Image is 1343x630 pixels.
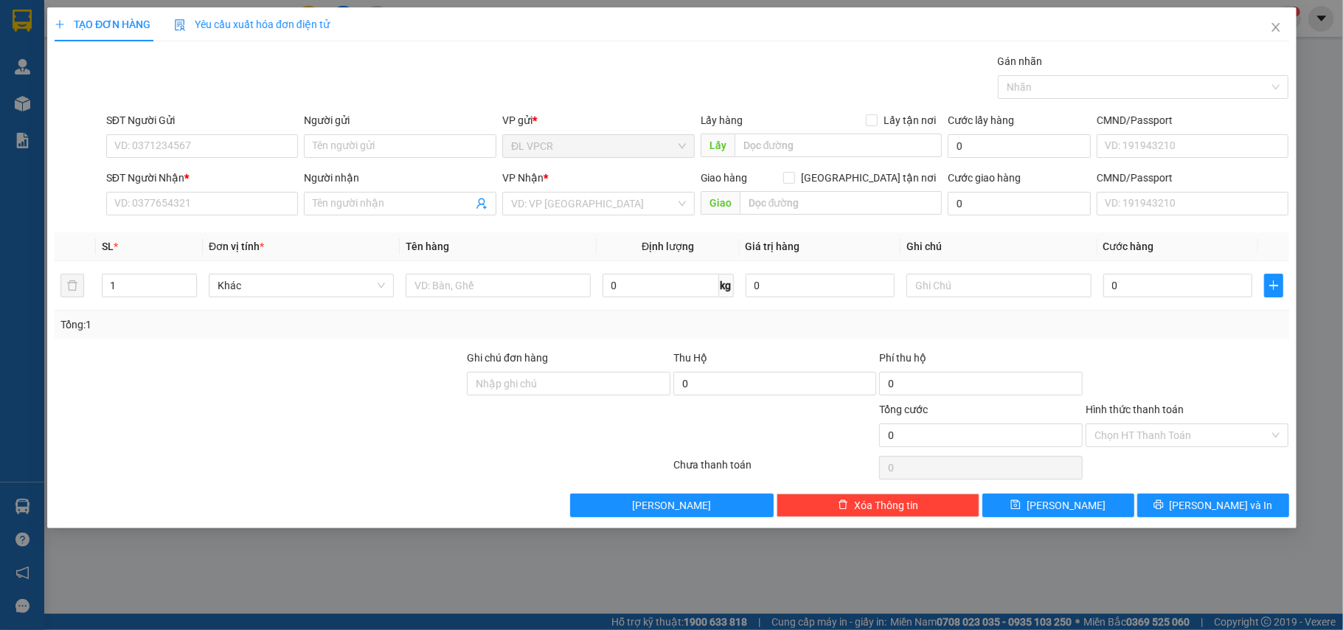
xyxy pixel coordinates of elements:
[124,70,203,89] li: (c) 2017
[745,240,799,252] span: Giá trị hàng
[700,172,747,184] span: Giao hàng
[948,114,1014,126] label: Cước lấy hàng
[718,274,733,297] span: kg
[124,56,203,68] b: [DOMAIN_NAME]
[739,191,942,215] input: Dọc đường
[776,494,979,517] button: deleteXóa Thông tin
[879,404,928,415] span: Tổng cước
[948,192,1090,215] input: Cước giao hàng
[795,170,942,186] span: [GEOGRAPHIC_DATA] tận nơi
[1169,497,1272,513] span: [PERSON_NAME] và In
[467,352,548,364] label: Ghi chú đơn hàng
[1269,21,1281,33] span: close
[1265,280,1283,291] span: plus
[18,95,77,190] b: Phúc An Express
[1086,404,1184,415] label: Hình thức thanh toán
[476,198,487,210] span: user-add
[106,170,299,186] div: SĐT Người Nhận
[60,274,84,297] button: delete
[1254,7,1296,49] button: Close
[700,134,734,157] span: Lấy
[642,240,694,252] span: Định lượng
[1153,499,1163,511] span: printer
[511,135,686,157] span: ĐL VPCR
[900,232,1097,261] th: Ghi chú
[18,18,92,92] img: logo.jpg
[174,19,186,31] img: icon
[1027,497,1106,513] span: [PERSON_NAME]
[101,240,113,252] span: SL
[467,372,670,395] input: Ghi chú đơn hàng
[502,172,544,184] span: VP Nhận
[734,134,942,157] input: Dọc đường
[304,112,496,128] div: Người gửi
[906,274,1092,297] input: Ghi Chú
[304,170,496,186] div: Người nhận
[632,497,711,513] span: [PERSON_NAME]
[502,112,695,128] div: VP gửi
[55,18,150,30] span: TẠO ĐƠN HÀNG
[570,494,774,517] button: [PERSON_NAME]
[745,274,894,297] input: 0
[878,112,942,128] span: Lấy tận nơi
[700,114,743,126] span: Lấy hàng
[854,497,918,513] span: Xóa Thông tin
[1264,274,1283,297] button: plus
[948,134,1090,158] input: Cước lấy hàng
[948,172,1021,184] label: Cước giao hàng
[997,55,1042,67] label: Gán nhãn
[106,112,299,128] div: SĐT Người Gửi
[209,240,264,252] span: Đơn vị tính
[1097,170,1289,186] div: CMND/Passport
[671,457,878,482] div: Chưa thanh toán
[218,274,385,297] span: Khác
[673,352,707,364] span: Thu Hộ
[1097,112,1289,128] div: CMND/Passport
[1010,499,1021,511] span: save
[982,494,1134,517] button: save[PERSON_NAME]
[91,21,146,91] b: Gửi khách hàng
[1137,494,1289,517] button: printer[PERSON_NAME] và In
[60,316,519,333] div: Tổng: 1
[160,18,195,54] img: logo.jpg
[838,499,848,511] span: delete
[406,240,449,252] span: Tên hàng
[1103,240,1153,252] span: Cước hàng
[406,274,591,297] input: VD: Bàn, Ghế
[55,19,65,30] span: plus
[174,18,330,30] span: Yêu cầu xuất hóa đơn điện tử
[700,191,739,215] span: Giao
[879,350,1083,372] div: Phí thu hộ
